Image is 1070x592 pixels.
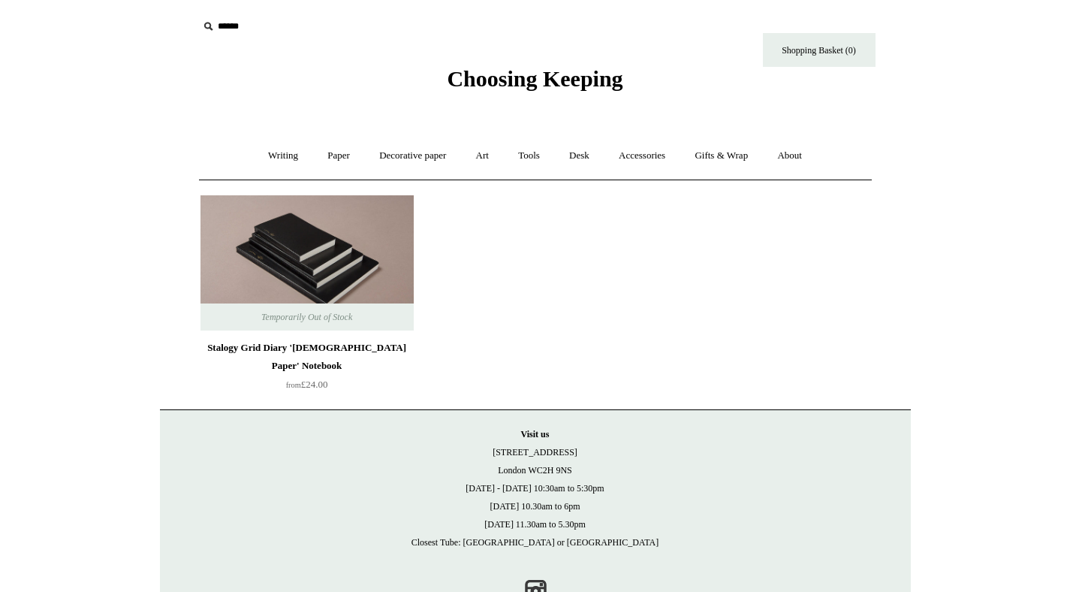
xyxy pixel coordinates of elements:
[366,136,460,176] a: Decorative paper
[286,381,301,389] span: from
[463,136,502,176] a: Art
[447,78,622,89] a: Choosing Keeping
[286,379,328,390] span: £24.00
[763,33,876,67] a: Shopping Basket (0)
[204,339,410,375] div: Stalogy Grid Diary '[DEMOGRAPHIC_DATA] Paper' Notebook
[447,66,622,91] span: Choosing Keeping
[200,339,414,400] a: Stalogy Grid Diary '[DEMOGRAPHIC_DATA] Paper' Notebook from£24.00
[681,136,761,176] a: Gifts & Wrap
[200,195,414,331] img: Stalogy Grid Diary 'Bible Paper' Notebook
[255,136,312,176] a: Writing
[521,429,550,439] strong: Visit us
[175,425,896,551] p: [STREET_ADDRESS] London WC2H 9NS [DATE] - [DATE] 10:30am to 5:30pm [DATE] 10.30am to 6pm [DATE] 1...
[505,136,553,176] a: Tools
[200,195,414,331] a: Stalogy Grid Diary 'Bible Paper' Notebook Stalogy Grid Diary 'Bible Paper' Notebook Temporarily O...
[556,136,603,176] a: Desk
[764,136,815,176] a: About
[314,136,363,176] a: Paper
[246,304,367,331] span: Temporarily Out of Stock
[605,136,679,176] a: Accessories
